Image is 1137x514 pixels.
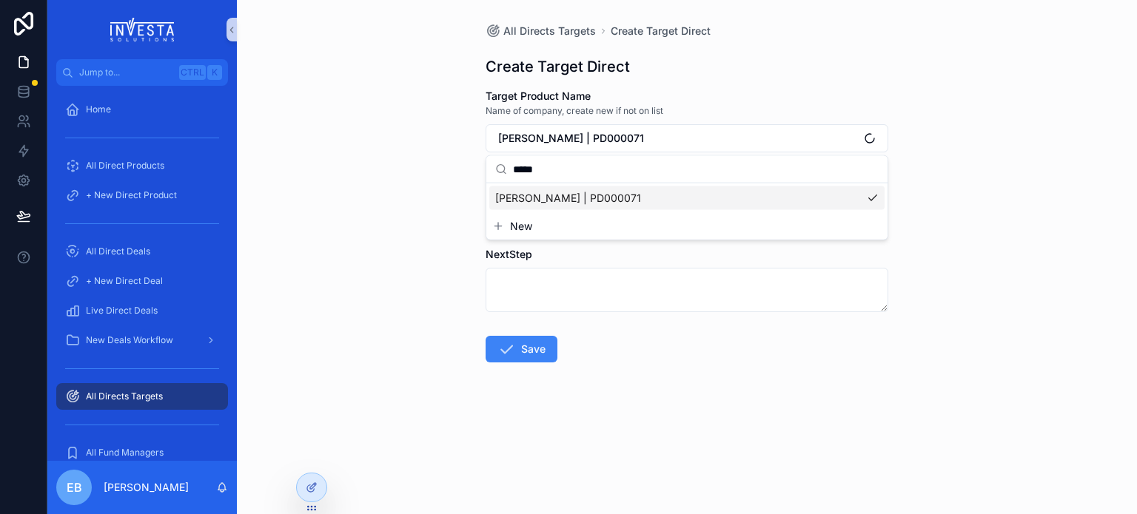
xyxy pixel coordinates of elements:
span: Ctrl [179,65,206,80]
button: New [492,219,882,234]
p: [PERSON_NAME] [104,480,189,495]
a: All Direct Deals [56,238,228,265]
button: Save [486,336,557,362]
span: All Direct Products [86,160,164,172]
span: Jump to... [79,67,173,78]
a: Home [56,96,228,123]
span: All Direct Deals [86,246,150,257]
button: Jump to...CtrlK [56,59,228,86]
span: All Directs Targets [86,390,163,402]
span: New [510,219,532,234]
a: + New Direct Deal [56,268,228,294]
a: All Directs Targets [56,383,228,410]
span: [PERSON_NAME] | PD000071 [495,191,641,206]
img: App logo [110,18,175,41]
span: Name of company, create new if not on list [486,105,663,117]
h1: Create Target Direct [486,56,630,77]
a: + New Direct Product [56,182,228,209]
span: All Directs Targets [503,24,596,38]
a: All Direct Products [56,152,228,179]
span: All Fund Managers [86,447,164,459]
span: EB [67,479,82,496]
a: New Deals Workflow [56,327,228,354]
a: Create Target Direct [611,24,711,38]
button: Select Button [486,124,888,152]
a: Live Direct Deals [56,297,228,324]
span: [PERSON_NAME] | PD000071 [498,131,644,146]
div: scrollable content [47,86,237,461]
span: Home [86,104,111,115]
span: Live Direct Deals [86,305,158,317]
div: Suggestions [486,183,888,213]
span: K [209,67,221,78]
a: All Directs Targets [486,24,596,38]
span: Target Product Name [486,89,591,102]
span: NextStep [486,248,532,260]
span: + New Direct Deal [86,275,163,287]
a: All Fund Managers [56,439,228,466]
span: + New Direct Product [86,189,177,201]
span: New Deals Workflow [86,334,173,346]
